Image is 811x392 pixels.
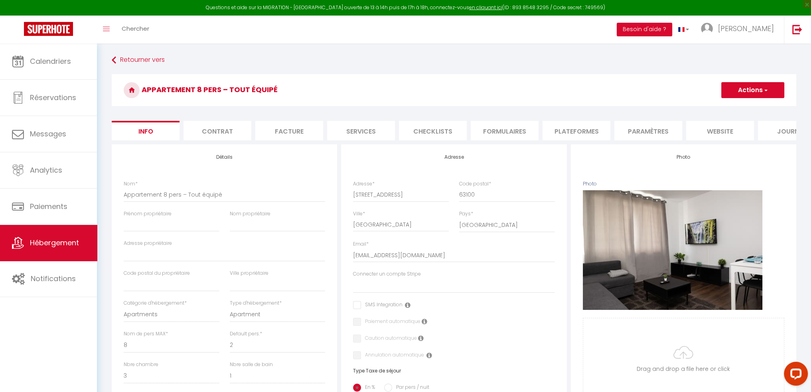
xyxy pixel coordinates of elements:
[469,4,502,11] a: en cliquant ici
[30,56,71,66] span: Calendriers
[614,121,682,140] li: Paramètres
[353,368,554,374] h6: Type Taxe de séjour
[124,330,168,338] label: Nom de pers MAX
[353,240,369,248] label: Email
[30,129,66,139] span: Messages
[361,318,420,327] label: Paiement automatique
[112,121,180,140] li: Info
[31,274,76,284] span: Notifications
[124,154,325,160] h4: Détails
[112,74,796,106] h3: Appartement 8 pers – Tout équipé
[24,22,73,36] img: Super Booking
[459,210,473,218] label: Pays
[399,121,467,140] li: Checklists
[471,121,539,140] li: Formulaires
[30,93,76,102] span: Réservations
[124,361,158,368] label: Nbre chambre
[792,24,802,34] img: logout
[718,24,774,33] span: [PERSON_NAME]
[30,165,62,175] span: Analytics
[116,16,155,43] a: Chercher
[112,53,796,67] a: Retourner vers
[665,244,702,256] button: Supprimer
[583,154,784,160] h4: Photo
[353,210,365,218] label: Ville
[230,270,268,277] label: Ville propriétaire
[230,330,262,338] label: Default pers.
[30,201,67,211] span: Paiements
[122,24,149,33] span: Chercher
[701,23,713,35] img: ...
[230,210,270,218] label: Nom propriétaire
[353,154,554,160] h4: Adresse
[124,299,187,307] label: Catégorie d'hébergement
[230,361,273,368] label: Nbre salle de bain
[124,210,172,218] label: Prénom propriétaire
[686,121,754,140] li: website
[459,180,491,188] label: Code postal
[327,121,395,140] li: Services
[124,180,138,188] label: Nom
[184,121,251,140] li: Contrat
[543,121,610,140] li: Plateformes
[30,238,79,248] span: Hébergement
[353,180,375,188] label: Adresse
[255,121,323,140] li: Facture
[124,270,190,277] label: Code postal du propriétaire
[230,299,282,307] label: Type d'hébergement
[124,240,172,247] label: Adresse propriétaire
[361,335,417,343] label: Caution automatique
[721,82,784,98] button: Actions
[353,270,421,278] label: Connecter un compte Stripe
[695,16,784,43] a: ... [PERSON_NAME]
[617,23,672,36] button: Besoin d'aide ?
[583,180,597,188] label: Photo
[777,359,811,392] iframe: LiveChat chat widget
